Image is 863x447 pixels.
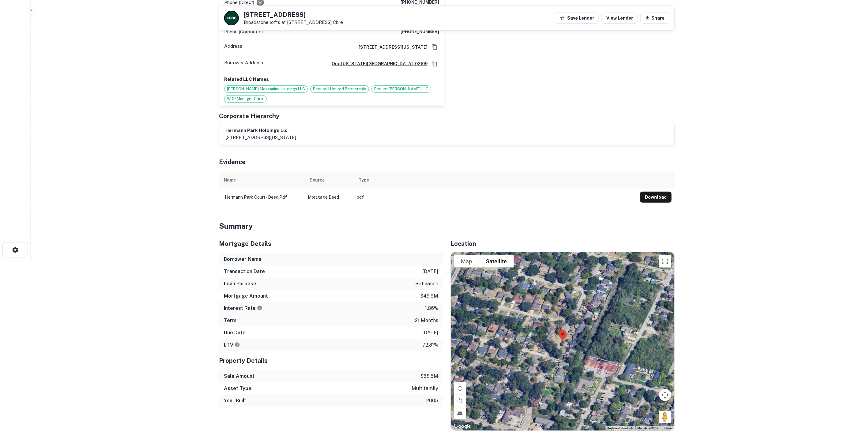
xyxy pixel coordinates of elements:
[224,268,265,275] h6: Transaction Date
[430,59,439,68] button: Copy Address
[225,134,296,141] p: [STREET_ADDRESS][US_STATE]
[454,382,466,394] button: Rotate map clockwise
[219,157,246,167] h5: Evidence
[454,395,466,407] button: Rotate map counterclockwise
[422,268,438,275] p: [DATE]
[426,397,438,404] p: 2005
[430,43,439,52] button: Copy Address
[327,60,428,67] a: one [US_STATE][GEOGRAPHIC_DATA], 02109
[479,255,514,268] button: Show satellite imagery
[452,423,473,430] img: Google
[219,220,675,231] h4: Summary
[413,317,438,324] p: 121 months
[401,28,439,36] h6: [PHONE_NUMBER]
[224,317,236,324] h6: Term
[640,192,672,203] button: Download
[224,96,266,102] span: WDP Manager Corp.
[450,239,675,248] h5: Location
[219,171,675,206] div: scrollable content
[354,189,637,206] td: pdf
[420,292,438,300] p: $49.9m
[454,407,466,419] button: Tilt map
[244,20,343,25] p: Broadstone lofts at [STREET_ADDRESS]
[224,341,240,349] h6: LTV
[420,373,438,380] p: $68.5m
[640,13,669,24] button: Share
[305,189,354,206] td: Mortgage Deed
[224,59,263,68] p: Borrower Address
[659,389,671,401] button: Map camera controls
[452,423,473,430] a: Open this area in Google Maps (opens a new window)
[659,255,671,268] button: Toggle fullscreen view
[601,13,638,24] a: View Lender
[224,397,246,404] h6: Year Built
[224,256,262,263] h6: Borrower Name
[425,305,438,312] p: 1.86%
[225,127,296,134] h6: hermann park holdings llc
[224,176,236,184] div: Name
[311,86,369,92] span: Pequot II Limited Partnership
[224,280,256,287] h6: Loan Purpose
[305,171,354,189] th: Source
[235,342,240,347] svg: LTVs displayed on the website are for informational purposes only and may be reported incorrectly...
[224,86,307,92] span: [PERSON_NAME] Mezzanine Holdings LLC
[412,385,438,392] p: multifamily
[224,305,262,312] h6: Interest Rate
[219,239,443,248] h5: Mortgage Details
[359,176,369,184] div: Type
[659,411,671,423] button: Drag Pegman onto the map to open Street View
[224,76,439,83] p: Related LLC Names
[310,176,325,184] div: Source
[422,341,438,349] p: 72.81%
[219,111,279,121] h5: Corporate Hierarchy
[224,292,268,300] h6: Mortgage Amount
[224,329,246,336] h6: Due Date
[354,44,428,51] a: [STREET_ADDRESS][US_STATE]
[333,20,343,25] a: Cbre
[224,43,242,52] p: Address
[422,329,438,336] p: [DATE]
[224,28,263,36] p: Phone (Corporate)
[244,12,343,18] h5: [STREET_ADDRESS]
[219,171,305,189] th: Name
[637,426,660,430] span: Map data ©2025
[415,280,438,287] p: refinance
[224,385,251,392] h6: Asset Type
[224,373,254,380] h6: Sale Amount
[454,255,479,268] button: Show street map
[354,171,637,189] th: Type
[219,189,305,206] td: 1 hermann park court - deed.pdf
[607,426,634,430] button: Keyboard shortcuts
[555,13,599,24] button: Save Lender
[372,86,431,92] span: Pequot [PERSON_NAME] LLC
[664,426,673,430] a: Terms (opens in new tab)
[257,305,262,311] svg: The interest rates displayed on the website are for informational purposes only and may be report...
[219,356,443,365] h5: Property Details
